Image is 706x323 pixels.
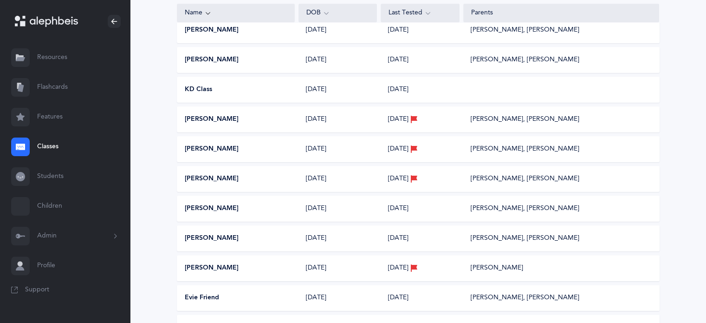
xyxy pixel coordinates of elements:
div: [DATE] [298,204,377,213]
div: [PERSON_NAME], [PERSON_NAME] [471,204,579,213]
div: [PERSON_NAME], [PERSON_NAME] [471,115,579,124]
button: [PERSON_NAME] [185,204,239,213]
div: [DATE] [298,234,377,243]
div: [PERSON_NAME] [471,264,523,273]
div: Name [185,8,287,18]
button: Evie Friend [185,293,219,303]
div: [DATE] [298,145,377,154]
button: [PERSON_NAME] [185,264,239,273]
span: [DATE] [388,115,408,124]
span: [DATE] [388,293,408,303]
button: [PERSON_NAME] [185,145,239,154]
div: [PERSON_NAME], [PERSON_NAME] [471,55,579,65]
div: [PERSON_NAME], [PERSON_NAME] [471,26,579,35]
span: [DATE] [388,145,408,154]
span: [DATE] [388,204,408,213]
div: Last Tested [389,8,452,18]
span: [DATE] [388,174,408,184]
button: [PERSON_NAME] [185,174,239,184]
span: [DATE] [388,264,408,273]
div: [DATE] [298,264,377,273]
div: [PERSON_NAME], [PERSON_NAME] [471,145,579,154]
button: [PERSON_NAME] [185,234,239,243]
span: [DATE] [388,26,408,35]
span: Support [25,285,49,295]
div: [DATE] [298,115,377,124]
div: [DATE] [298,26,377,35]
div: DOB [306,8,369,18]
div: [PERSON_NAME], [PERSON_NAME] [471,293,579,303]
div: [PERSON_NAME], [PERSON_NAME] [471,234,579,243]
button: [PERSON_NAME] [185,55,239,65]
span: [DATE] [388,55,408,65]
span: [DATE] [388,234,408,243]
div: [DATE] [298,55,377,65]
div: [PERSON_NAME], [PERSON_NAME] [471,174,579,184]
div: Parents [471,8,652,18]
div: [DATE] [298,293,377,303]
div: [DATE] [298,85,377,94]
button: KD Class [185,85,212,94]
button: [PERSON_NAME] [185,115,239,124]
button: [PERSON_NAME] [185,26,239,35]
span: [DATE] [388,85,408,94]
div: [DATE] [298,174,377,184]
